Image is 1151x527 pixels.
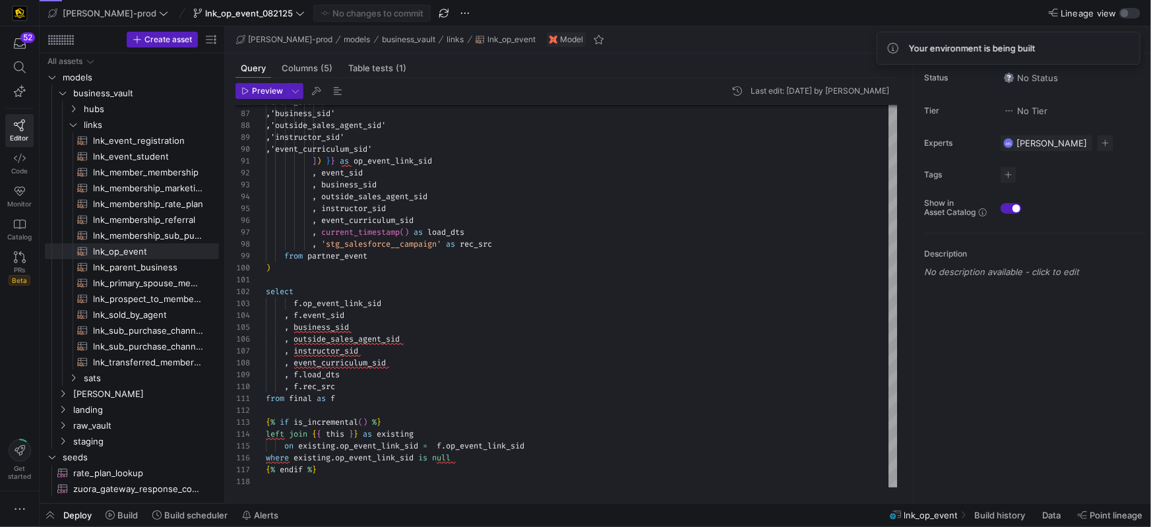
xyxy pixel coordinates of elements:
[45,133,219,148] div: Press SPACE to select this row.
[303,298,381,309] span: op_event_link_sid
[93,133,204,148] span: lnk_event_registration​​​​​​​​​​
[284,369,289,380] span: ,
[294,334,400,344] span: outside_sales_agent_sid
[330,393,335,404] span: f
[5,32,34,55] button: 52
[924,266,1146,277] p: No description available - click to edit
[93,228,204,243] span: lnk_membership_sub_purchase_channel​​​​​​​​​​
[317,156,321,166] span: )
[307,251,367,261] span: partner_event
[1004,73,1058,83] span: No Status
[63,510,92,520] span: Deploy
[45,212,219,228] a: lnk_membership_referral​​​​​​​​​​
[266,429,284,439] span: left
[45,243,219,259] a: lnk_op_event​​​​​​​​​​
[312,191,317,202] span: ,
[358,417,363,427] span: (
[441,441,446,451] span: .
[190,5,308,22] button: lnk_op_event_082125
[1042,510,1061,520] span: Data
[379,32,439,47] button: business_vault
[235,238,250,250] div: 98
[45,449,219,465] div: Press SPACE to select this row.
[45,133,219,148] a: lnk_event_registration​​​​​​​​​​
[289,429,307,439] span: join
[354,429,358,439] span: }
[266,108,335,119] span: ,'business_sid'
[45,481,219,497] a: zuora_gateway_response_codes​​​​​​
[73,402,217,418] span: landing
[294,310,298,321] span: f
[45,196,219,212] a: lnk_membership_rate_plan​​​​​​​​​​
[1090,510,1142,520] span: Point lineage
[63,8,156,18] span: [PERSON_NAME]-prod
[73,466,204,481] span: rate_plan_lookup​​​​​​
[312,215,317,226] span: ,
[270,464,275,475] span: %
[117,510,138,520] span: Build
[560,35,583,44] span: Model
[47,57,82,66] div: All assets
[312,239,317,249] span: ,
[423,441,427,451] span: =
[45,402,219,418] div: Press SPACE to select this row.
[5,147,34,180] a: Code
[233,32,336,47] button: [PERSON_NAME]-prod
[447,35,464,44] span: links
[45,164,219,180] div: Press SPACE to select this row.
[321,215,414,226] span: event_curriculum_sid
[924,73,990,82] span: Status
[235,131,250,143] div: 89
[284,310,289,321] span: ,
[45,117,219,133] div: Press SPACE to select this row.
[284,441,294,451] span: on
[73,86,217,101] span: business_vault
[235,83,288,99] button: Preview
[321,64,332,73] span: (5)
[235,274,250,286] div: 101
[100,504,144,526] button: Build
[93,276,204,291] span: lnk_primary_spouse_member_grouping​​​​​​​​​​
[326,429,344,439] span: this
[235,155,250,167] div: 91
[235,297,250,309] div: 103
[377,429,414,439] span: existing
[321,168,363,178] span: event_sid
[427,227,464,237] span: load_dts
[280,417,289,427] span: if
[284,251,303,261] span: from
[84,117,217,133] span: links
[294,369,298,380] span: f
[382,35,435,44] span: business_vault
[11,134,29,142] span: Editor
[235,333,250,345] div: 106
[1001,102,1051,119] button: No tierNo Tier
[437,441,441,451] span: f
[1003,138,1014,148] div: MN
[312,429,317,439] span: {
[45,164,219,180] a: lnk_member_membership​​​​​​​​​​
[282,64,332,73] span: Columns
[235,357,250,369] div: 108
[1061,8,1117,18] span: Lineage view
[372,417,377,427] span: %
[924,139,990,148] span: Experts
[1001,69,1061,86] button: No statusNo Status
[1004,73,1014,83] img: No status
[73,434,217,449] span: staging
[298,441,335,451] span: existing
[418,452,427,463] span: is
[248,35,332,44] span: [PERSON_NAME]-prod
[307,464,312,475] span: %
[404,227,409,237] span: )
[400,227,404,237] span: (
[298,381,303,392] span: .
[444,32,468,47] button: links
[45,354,219,370] a: lnk_transferred_membership​​​​​​​​​​
[45,338,219,354] a: lnk_sub_purchase_channel_weekly_forecast​​​​​​​​​​
[312,179,317,190] span: ,
[235,369,250,381] div: 109
[235,309,250,321] div: 104
[549,36,557,44] img: undefined
[266,144,372,154] span: ,'event_curriculum_sid'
